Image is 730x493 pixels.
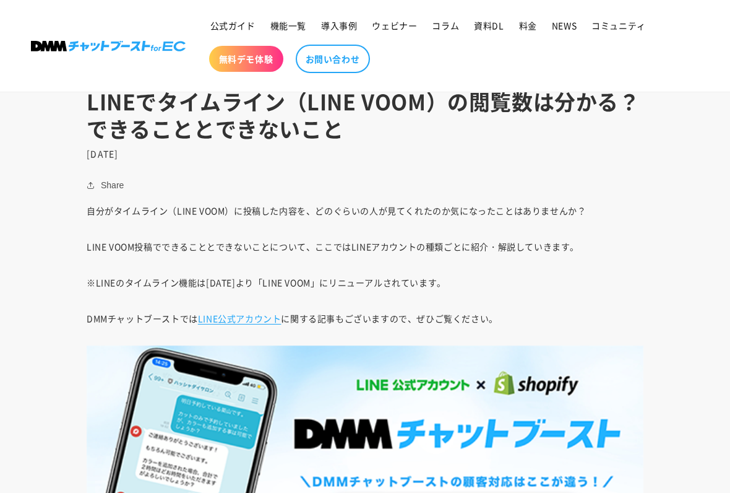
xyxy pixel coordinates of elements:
a: ウェビナー [364,12,424,38]
span: コミュニティ [591,20,646,31]
button: Share [87,178,127,193]
span: 資料DL [474,20,504,31]
a: NEWS [544,12,584,38]
a: コミュニティ [584,12,653,38]
h1: LINEでタイムライン（LINE VOOM）の閲覧数は分かる？できることとできないこと [87,89,643,143]
a: 公式ガイド [203,12,263,38]
span: LINE VOOM [87,241,134,253]
span: 機能一覧 [270,20,306,31]
time: [DATE] [87,148,119,160]
span: コラム [432,20,459,31]
a: 料金 [512,12,544,38]
span: NEWS [552,20,577,31]
span: 無料デモ体験 [219,53,273,64]
p: ※LINEのタイムライン機能は[DATE]より「LINE VOOM」にリニューアルされています。 [87,274,643,292]
p: 自分がタイムライン（LINE VOOM）に投稿した内容を、どのぐらいの人が見てくれたのか気になったことはありませんか？ [87,203,643,220]
a: コラム [424,12,466,38]
span: 導入事例 [321,20,357,31]
a: 資料DL [466,12,511,38]
a: 無料デモ体験 [209,46,283,72]
span: 公式ガイド [210,20,255,31]
img: 株式会社DMM Boost [31,41,186,51]
p: DMMチャットブーストでは に関する記事もございますので、ぜひご覧ください。 [87,310,643,328]
a: LINE公式アカウント [198,313,281,325]
a: お問い合わせ [296,45,370,73]
span: 料金 [519,20,537,31]
span: お問い合わせ [306,53,360,64]
span: ウェビナー [372,20,417,31]
a: 導入事例 [314,12,364,38]
p: 投稿でできることとできないことについて、ここではLINEアカウントの種類ごとに紹介・解説していきます。 [87,238,643,256]
a: 機能一覧 [263,12,314,38]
